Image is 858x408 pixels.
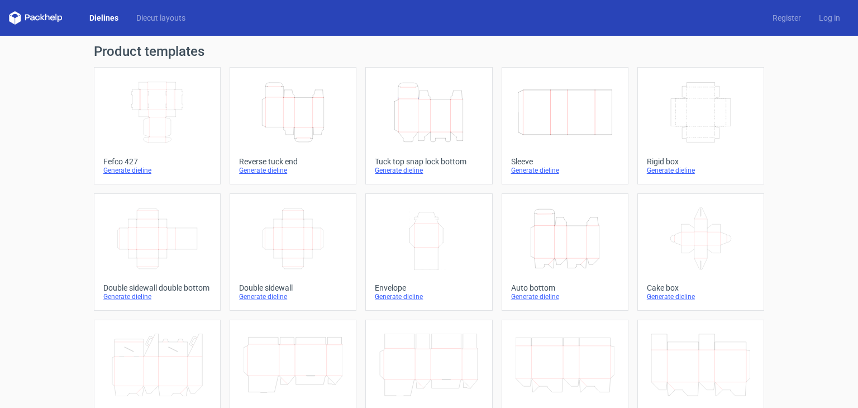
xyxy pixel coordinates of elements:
div: Sleeve [511,157,619,166]
a: Register [764,12,810,23]
div: Generate dieline [647,166,755,175]
div: Double sidewall double bottom [103,283,211,292]
div: Rigid box [647,157,755,166]
a: Log in [810,12,849,23]
div: Cake box [647,283,755,292]
a: EnvelopeGenerate dieline [365,193,492,311]
div: Generate dieline [375,166,483,175]
div: Generate dieline [375,292,483,301]
a: Reverse tuck endGenerate dieline [230,67,356,184]
div: Generate dieline [103,166,211,175]
a: Auto bottomGenerate dieline [502,193,628,311]
a: Double sidewall double bottomGenerate dieline [94,193,221,311]
div: Fefco 427 [103,157,211,166]
div: Envelope [375,283,483,292]
a: Fefco 427Generate dieline [94,67,221,184]
div: Generate dieline [511,292,619,301]
a: SleeveGenerate dieline [502,67,628,184]
a: Rigid boxGenerate dieline [637,67,764,184]
div: Auto bottom [511,283,619,292]
a: Dielines [80,12,127,23]
div: Reverse tuck end [239,157,347,166]
div: Generate dieline [511,166,619,175]
a: Tuck top snap lock bottomGenerate dieline [365,67,492,184]
div: Generate dieline [647,292,755,301]
a: Cake boxGenerate dieline [637,193,764,311]
div: Double sidewall [239,283,347,292]
div: Generate dieline [103,292,211,301]
a: Double sidewallGenerate dieline [230,193,356,311]
a: Diecut layouts [127,12,194,23]
div: Generate dieline [239,166,347,175]
h1: Product templates [94,45,764,58]
div: Tuck top snap lock bottom [375,157,483,166]
div: Generate dieline [239,292,347,301]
